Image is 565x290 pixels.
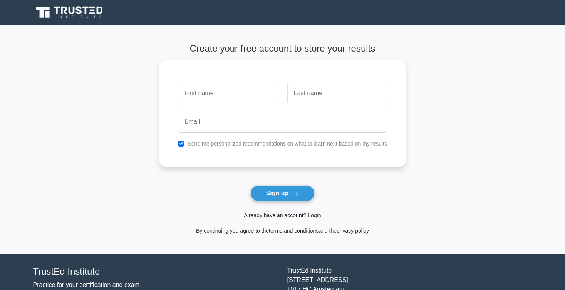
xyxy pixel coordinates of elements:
[33,282,140,288] a: Practice for your certification and exam
[159,43,406,54] h4: Create your free account to store your results
[188,141,387,147] label: Send me personalized recommendations on what to learn next based on my results
[337,228,369,234] a: privacy policy
[287,82,387,104] input: Last name
[178,82,278,104] input: First name
[178,111,387,133] input: Email
[250,185,315,201] button: Sign up
[244,212,321,218] a: Already have an account? Login
[155,226,410,235] div: By continuing you agree to the and the
[33,266,278,277] h4: TrustEd Institute
[269,228,319,234] a: terms and conditions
